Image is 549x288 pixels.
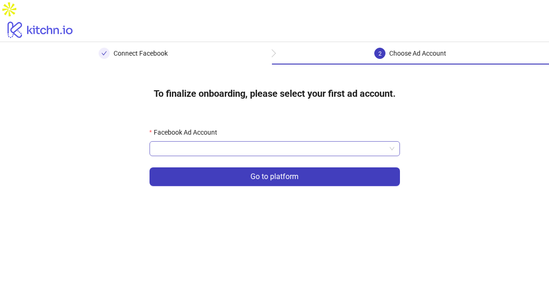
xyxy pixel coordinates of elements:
button: Go to platform [150,167,400,186]
div: Connect Facebook [114,48,168,59]
span: Go to platform [250,173,299,181]
label: Facebook Ad Account [150,127,223,137]
span: check [101,50,107,56]
h4: To finalize onboarding, please select your first ad account. [139,79,411,108]
span: 2 [378,50,382,57]
input: Facebook Ad Account [155,142,386,156]
div: Choose Ad Account [389,48,446,59]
